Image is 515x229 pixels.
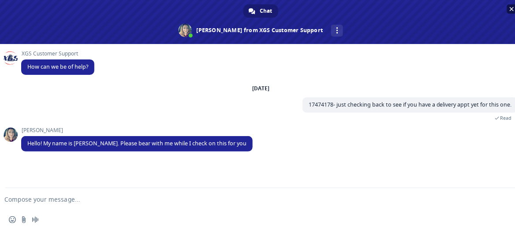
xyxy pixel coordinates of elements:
span: Audio message [32,216,39,223]
textarea: Compose your message... [4,196,489,203]
span: [PERSON_NAME] [21,127,253,133]
span: How can we be of help? [27,63,88,70]
span: Insert an emoji [9,216,16,223]
span: XGS Customer Support [21,51,94,57]
span: Read [500,115,512,121]
div: [DATE] [252,86,269,91]
div: Chat [243,4,278,18]
div: More channels [331,25,343,37]
span: Chat [260,4,272,18]
span: Hello! My name is [PERSON_NAME]. Please bear with me while I check on this for you [27,140,246,147]
span: Send a file [20,216,27,223]
span: 17474178- just checking back to see if you have a delivery appt yet for this one. [309,101,512,108]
